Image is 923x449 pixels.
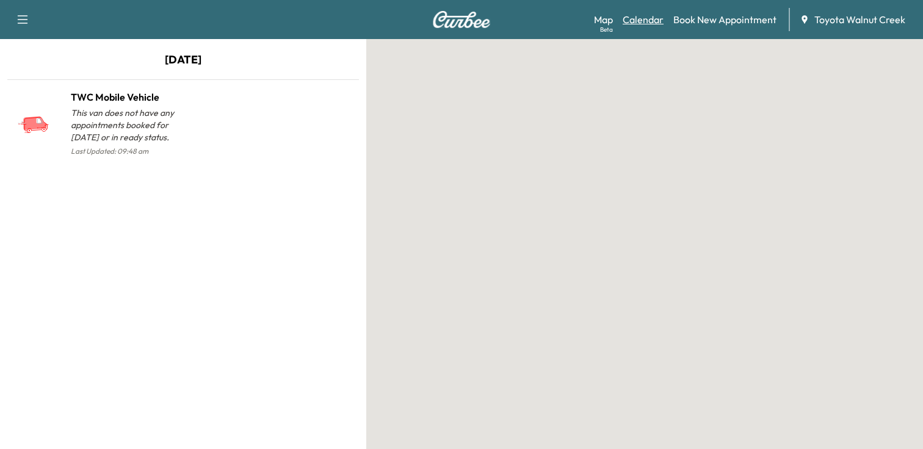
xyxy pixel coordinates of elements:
h1: TWC Mobile Vehicle [71,90,183,104]
p: Last Updated: 09:48 am [71,143,183,159]
a: MapBeta [594,12,613,27]
a: Book New Appointment [673,12,776,27]
span: Toyota Walnut Creek [814,12,905,27]
a: Calendar [623,12,664,27]
div: Beta [600,25,613,34]
p: This van does not have any appointments booked for [DATE] or in ready status. [71,107,183,143]
img: Curbee Logo [432,11,491,28]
